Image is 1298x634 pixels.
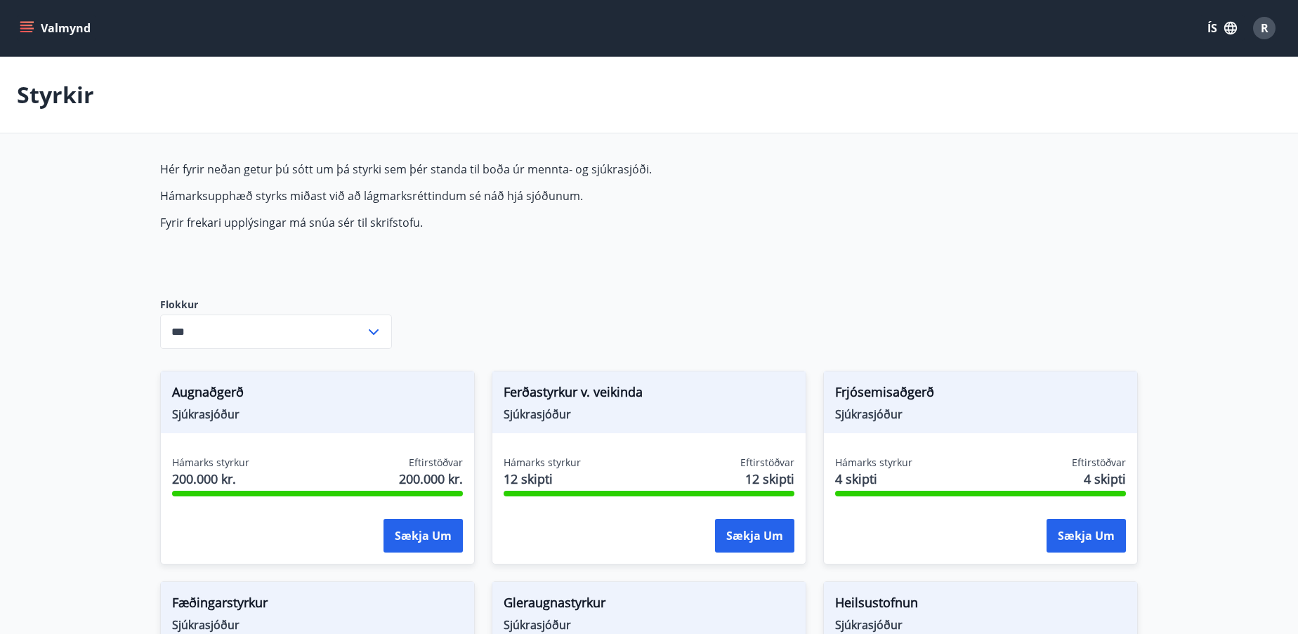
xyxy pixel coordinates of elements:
span: Heilsustofnun [835,593,1126,617]
span: Eftirstöðvar [409,456,463,470]
span: Hámarks styrkur [504,456,581,470]
span: 12 skipti [745,470,794,488]
button: Sækja um [383,519,463,553]
button: R [1247,11,1281,45]
span: Eftirstöðvar [740,456,794,470]
span: Hámarks styrkur [835,456,912,470]
span: Sjúkrasjóður [504,407,794,422]
span: 200.000 kr. [399,470,463,488]
span: Eftirstöðvar [1072,456,1126,470]
button: ÍS [1200,15,1245,41]
p: Styrkir [17,79,94,110]
p: Hér fyrir neðan getur þú sótt um þá styrki sem þér standa til boða úr mennta- og sjúkrasjóði. [160,161,823,177]
span: Sjúkrasjóður [835,407,1126,422]
span: Sjúkrasjóður [504,617,794,633]
p: Hámarksupphæð styrks miðast við að lágmarksréttindum sé náð hjá sjóðunum. [160,188,823,204]
button: Sækja um [715,519,794,553]
span: Sjúkrasjóður [172,617,463,633]
span: Hámarks styrkur [172,456,249,470]
span: Sjúkrasjóður [835,617,1126,633]
span: R [1261,20,1268,36]
button: menu [17,15,96,41]
span: Augnaðgerð [172,383,463,407]
span: Sjúkrasjóður [172,407,463,422]
span: Ferðastyrkur v. veikinda [504,383,794,407]
span: 12 skipti [504,470,581,488]
span: 200.000 kr. [172,470,249,488]
span: 4 skipti [1084,470,1126,488]
p: Fyrir frekari upplýsingar má snúa sér til skrifstofu. [160,215,823,230]
label: Flokkur [160,298,392,312]
button: Sækja um [1047,519,1126,553]
span: Gleraugnastyrkur [504,593,794,617]
span: 4 skipti [835,470,912,488]
span: Frjósemisaðgerð [835,383,1126,407]
span: Fæðingarstyrkur [172,593,463,617]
